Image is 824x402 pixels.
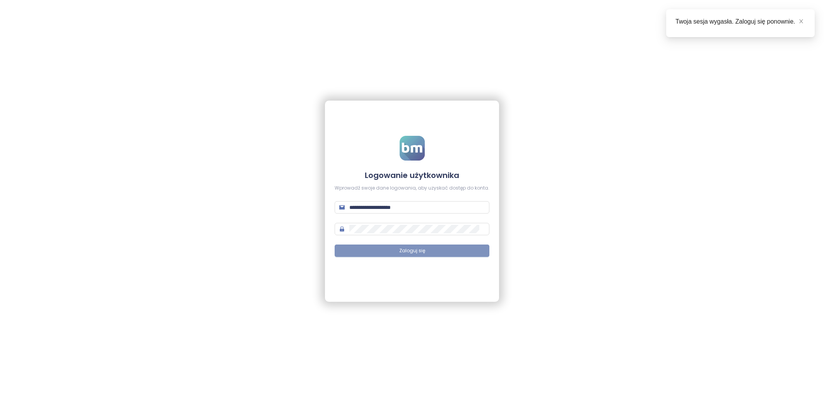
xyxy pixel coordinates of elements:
[400,136,425,161] img: logo
[675,17,805,26] div: Twoja sesja wygasła. Zaloguj się ponownie.
[335,245,489,257] button: Zaloguj się
[335,170,489,181] h4: Logowanie użytkownika
[339,205,345,210] span: mail
[335,185,489,192] div: Wprowadź swoje dane logowania, aby uzyskać dostęp do konta.
[339,226,345,232] span: lock
[399,247,425,255] span: Zaloguj się
[798,19,804,24] span: close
